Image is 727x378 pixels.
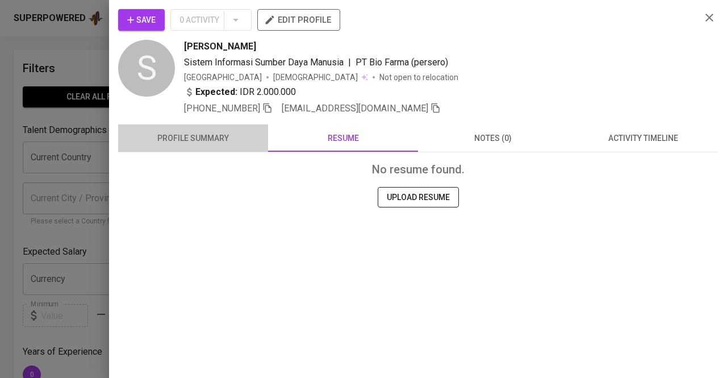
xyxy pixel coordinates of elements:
div: S [118,40,175,97]
div: IDR 2.000.000 [184,85,296,99]
span: [PERSON_NAME] [184,40,256,53]
span: [DEMOGRAPHIC_DATA] [273,72,360,83]
b: Expected: [195,85,237,99]
button: Save [118,9,165,31]
span: PT Bio Farma (persero) [356,57,448,68]
button: UPLOAD RESUME [378,187,459,208]
span: Save [127,13,156,27]
span: profile summary [125,131,261,146]
div: [GEOGRAPHIC_DATA] [184,72,262,83]
span: resume [275,131,411,146]
div: No resume found. [127,161,709,178]
span: | [348,56,351,69]
span: UPLOAD RESUME [387,190,450,205]
p: Not open to relocation [379,72,458,83]
span: Sistem Informasi Sumber Daya Manusia [184,57,344,68]
span: [EMAIL_ADDRESS][DOMAIN_NAME] [282,103,428,114]
span: edit profile [266,13,331,27]
span: activity timeline [575,131,711,146]
span: [PHONE_NUMBER] [184,103,260,114]
button: edit profile [257,9,340,31]
a: edit profile [257,15,340,24]
span: notes (0) [425,131,561,146]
